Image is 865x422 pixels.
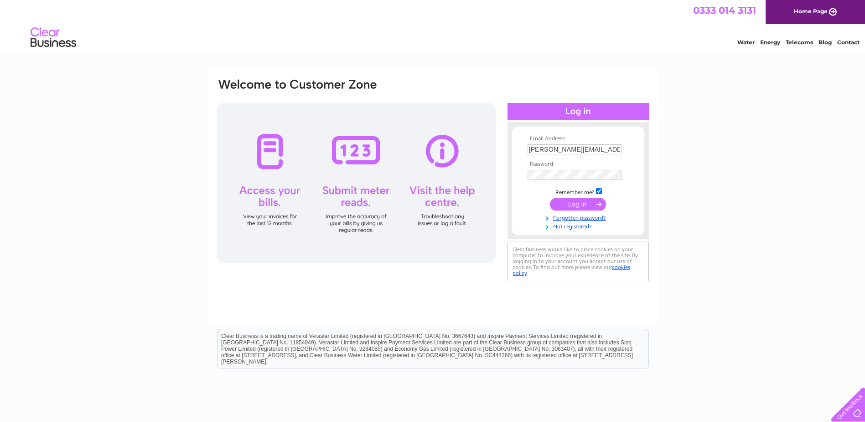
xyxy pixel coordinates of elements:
[525,161,631,168] th: Password:
[528,222,631,230] a: Not registered?
[550,198,606,211] input: Submit
[528,213,631,222] a: Forgotten password?
[525,136,631,142] th: Email Address:
[818,39,832,46] a: Blog
[737,39,755,46] a: Water
[513,264,630,276] a: cookies policy
[525,187,631,196] td: Remember me?
[693,5,756,16] a: 0333 014 3131
[837,39,860,46] a: Contact
[508,242,649,281] div: Clear Business would like to place cookies on your computer to improve your experience of the sit...
[218,5,648,44] div: Clear Business is a trading name of Verastar Limited (registered in [GEOGRAPHIC_DATA] No. 3667643...
[30,24,77,52] img: logo.png
[760,39,780,46] a: Energy
[786,39,813,46] a: Telecoms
